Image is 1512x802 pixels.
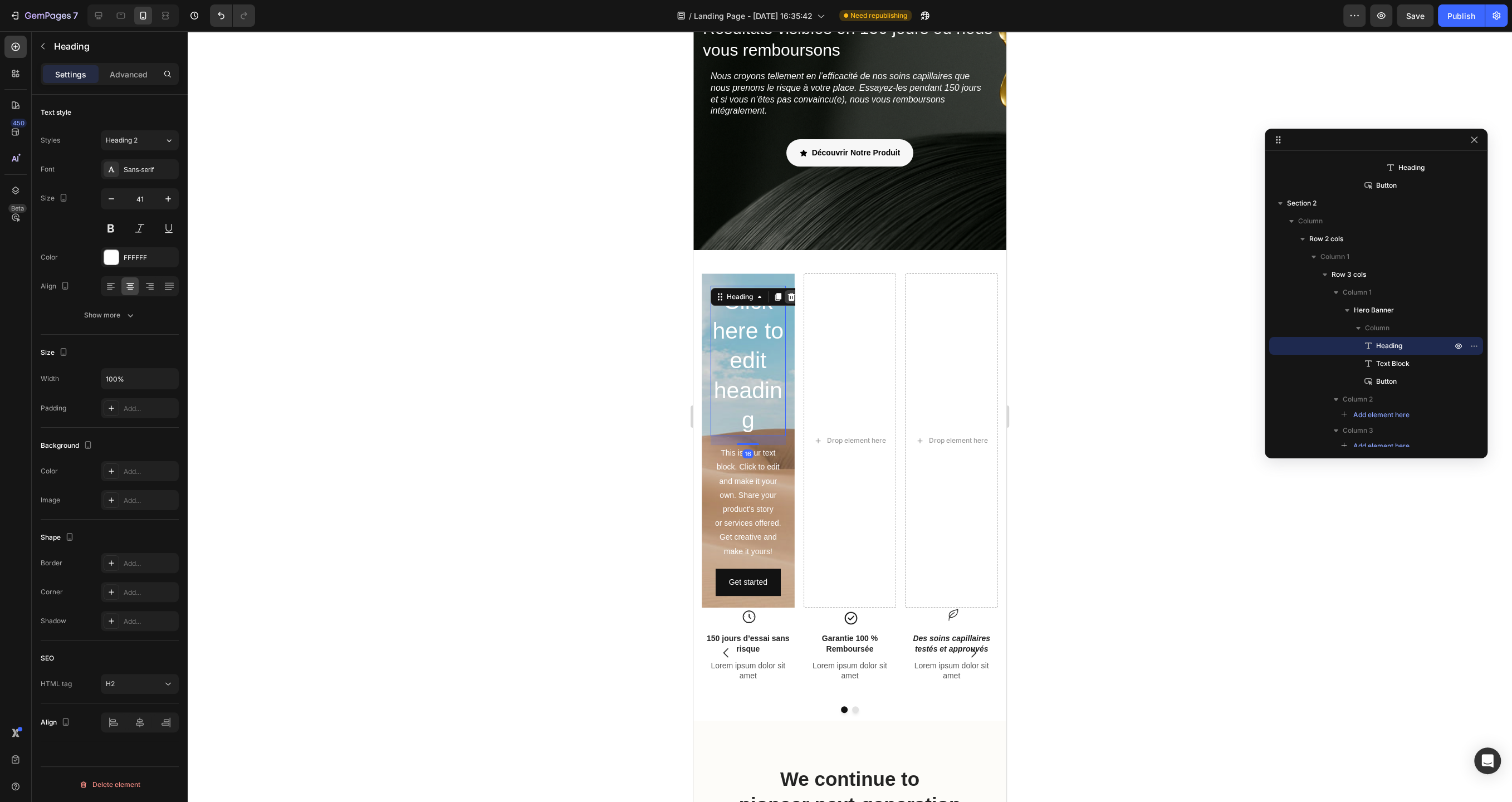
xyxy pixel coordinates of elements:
div: Add... [124,467,176,477]
h2: Nous croyons tellement en l’efficacité de nos soins capillaires que nous prenons le risque à votr... [8,31,305,108]
button: Heading 2 [101,130,179,150]
span: Row 2 cols [1309,233,1343,244]
div: Background Image [8,242,101,576]
span: Column [1365,322,1389,334]
p: Garantie 100 % Remboursée [111,602,202,622]
span: Row 3 cols [1332,269,1366,280]
div: Sans-serif [124,165,176,175]
button: Carousel Next Arrow [265,606,296,637]
span: Column 1 [1320,251,1349,262]
span: / [689,10,692,22]
div: 16 [49,418,60,427]
div: Color [41,252,58,262]
div: Undo/Redo [210,4,255,27]
div: Open Intercom Messenger [1474,747,1501,774]
div: Get started [36,544,74,558]
button: Add element here [1336,439,1415,453]
div: Drop element here [236,405,295,414]
p: Lorem ipsum dolor sit amet [111,629,202,649]
span: Save [1406,11,1425,21]
div: Font [41,164,55,174]
div: Heading [31,261,62,271]
button: Delete element [41,776,179,794]
div: Color [41,466,58,476]
div: Size [41,345,70,360]
button: Dot [159,675,165,682]
div: Text style [41,107,71,118]
input: Auto [101,369,178,389]
iframe: Design area [693,31,1006,802]
div: Beta [8,204,27,213]
div: Drop element here [134,405,193,414]
button: Publish [1438,4,1485,27]
span: Column 2 [1343,394,1373,405]
div: Add... [124,588,176,598]
img: gempages_580485749749580713-51a326f1-ac71-4cc3-a004-3f17ec04d866.svg [248,576,268,596]
button: 7 [4,4,83,27]
div: Align [41,279,72,294]
span: Text Block [1376,358,1410,369]
div: Padding [41,403,66,413]
span: Heading 2 [106,135,138,145]
div: Styles [41,135,60,145]
span: Landing Page - [DATE] 16:35:42 [694,10,813,22]
div: Publish [1447,10,1475,22]
img: gempages_580485749749580713-026c1b48-ddd0-429a-a3a6-cd1abbe2889b.svg [45,576,65,596]
div: Width [41,374,59,384]
div: FFFFFF [124,253,176,263]
span: Column [1298,216,1323,227]
div: Align [41,715,72,730]
div: Delete element [79,778,140,791]
div: Add... [124,617,176,627]
p: Settings [55,69,86,80]
button: Carousel Back Arrow [17,606,48,637]
div: This is your text block. Click to edit and make it your own. Share your product's story or servic... [17,414,92,529]
div: Image [41,495,60,505]
p: Lorem ipsum dolor sit amet [213,629,304,649]
div: Add... [124,496,176,506]
span: Add element here [1353,410,1410,420]
span: Hero Banner [1354,305,1394,316]
span: Column 3 [1343,425,1373,436]
span: Section 2 [1287,198,1317,209]
p: Découvrir Notre Produit [119,115,207,129]
button: Save [1397,4,1433,27]
span: Heading [1376,340,1402,351]
button: Get started [22,537,87,565]
span: H2 [106,679,115,688]
p: 7 [73,9,78,22]
div: Add... [124,559,176,569]
span: Heading [1398,162,1425,173]
p: Advanced [110,69,148,80]
p: 150 jours d’essai sans risque [9,602,100,622]
h2: Click here to edit heading [17,255,92,405]
div: Add... [124,404,176,414]
button: Add element here [1336,408,1415,422]
span: Button [1376,376,1397,387]
div: HTML tag [41,679,72,689]
button: Show more [41,305,179,325]
div: Corner [41,587,63,597]
button: Dot [148,675,154,682]
span: Need republishing [850,11,907,21]
a: Découvrir Notre Produit [93,108,221,135]
div: Show more [84,310,136,321]
div: Background [41,438,95,453]
img: gempages_580485749749580713-f9dcbc7f-b168-4951-93f8-c3c45c97f552.svg [146,576,167,596]
span: Add element here [1353,441,1410,451]
i: Des soins capillaires testés et approuvés [219,603,297,622]
div: Border [41,558,62,568]
div: Size [41,191,70,206]
span: Button [1376,180,1397,191]
div: 450 [11,119,27,128]
button: H2 [101,674,179,694]
div: SEO [41,653,54,663]
div: Shape [41,530,76,545]
p: Lorem ipsum dolor sit amet [9,629,100,649]
div: Shadow [41,616,66,626]
span: Column 1 [1343,287,1372,298]
p: Heading [54,40,174,53]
